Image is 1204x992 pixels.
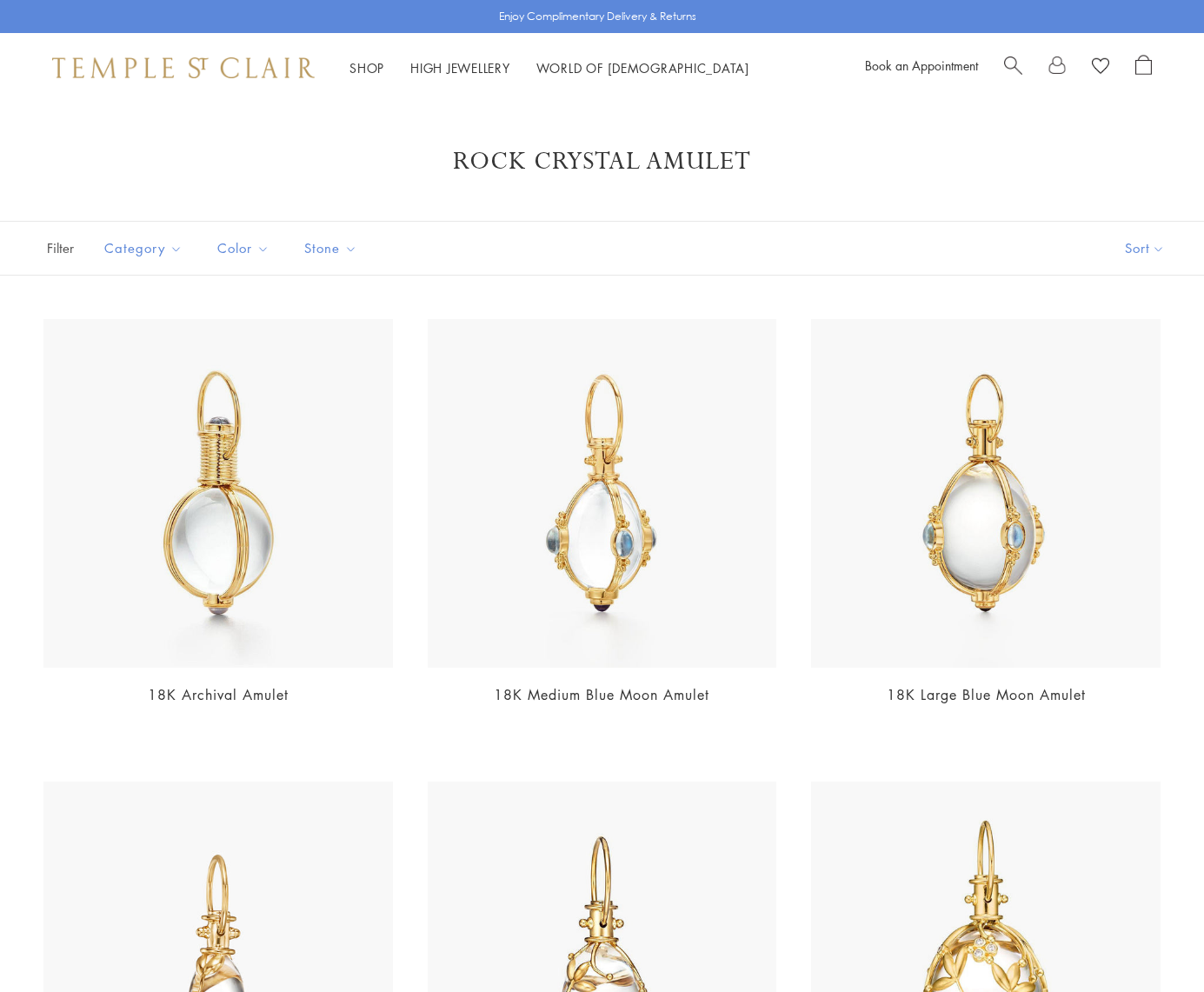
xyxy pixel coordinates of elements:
[428,319,777,669] img: P54801-E18BM
[52,57,315,78] img: Temple St. Clair
[499,8,696,25] p: Enjoy Complimentary Delivery & Returns
[494,685,709,704] a: 18K Medium Blue Moon Amulet
[70,146,1134,177] h1: Rock Crystal Amulet
[148,685,289,704] a: 18K Archival Amulet
[1092,55,1109,81] a: View Wishlist
[296,237,370,259] span: Stone
[1135,55,1152,81] a: Open Shopping Bag
[887,685,1086,704] a: 18K Large Blue Moon Amulet
[865,57,978,74] a: Book an Appointment
[204,229,283,268] button: Color
[96,237,196,259] span: Category
[43,319,393,669] img: 18K Archival Amulet
[410,59,510,77] a: High JewelleryHigh Jewellery
[349,59,384,77] a: ShopShop
[291,229,370,268] button: Stone
[811,319,1161,669] img: P54801-E18BM
[209,237,283,259] span: Color
[91,229,196,268] button: Category
[536,59,749,77] a: World of [DEMOGRAPHIC_DATA]World of [DEMOGRAPHIC_DATA]
[349,57,749,79] nav: Main navigation
[1086,222,1204,275] button: Show sort by
[1004,55,1022,81] a: Search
